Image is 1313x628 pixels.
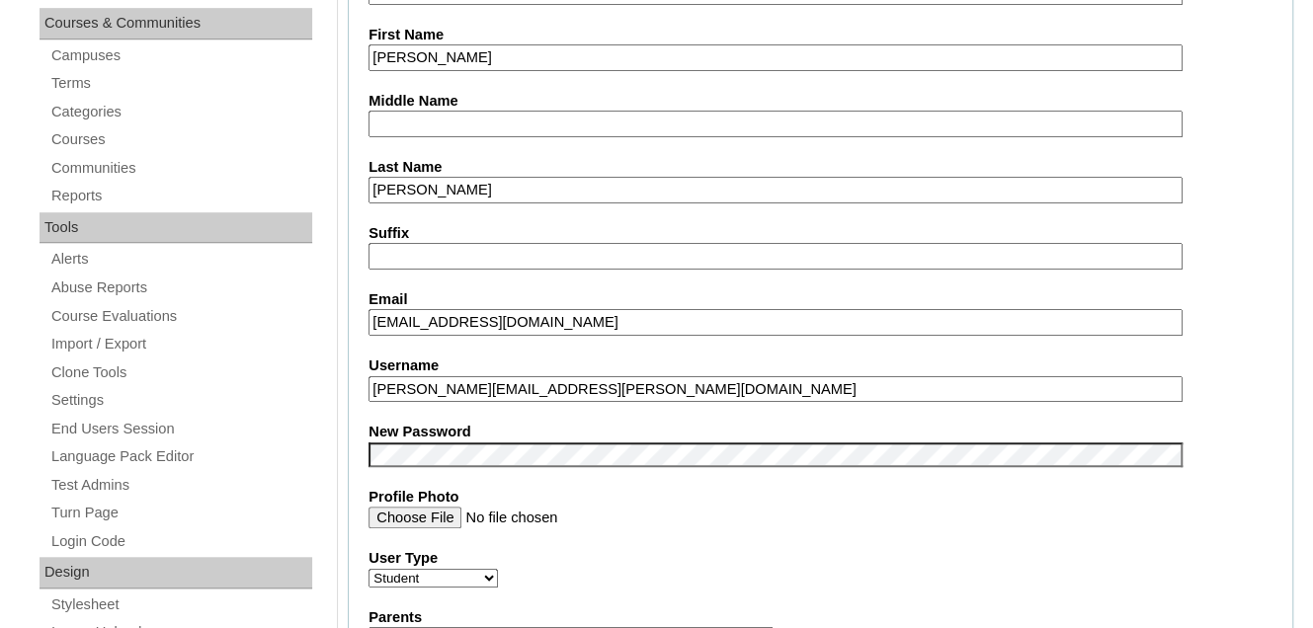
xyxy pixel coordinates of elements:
[49,100,312,124] a: Categories
[369,487,1272,508] label: Profile Photo
[40,8,312,39] div: Courses & Communities
[49,417,312,441] a: End Users Session
[40,212,312,244] div: Tools
[49,529,312,554] a: Login Code
[49,360,312,385] a: Clone Tools
[49,304,312,329] a: Course Evaluations
[49,127,312,152] a: Courses
[49,388,312,413] a: Settings
[369,355,1272,376] label: Username
[369,607,1272,628] label: Parents
[40,557,312,589] div: Design
[49,592,312,617] a: Stylesheet
[369,548,1272,569] label: User Type
[49,473,312,498] a: Test Admins
[49,71,312,96] a: Terms
[369,91,1272,112] label: Middle Name
[49,275,312,300] a: Abuse Reports
[49,156,312,181] a: Communities
[369,25,1272,45] label: First Name
[369,289,1272,310] label: Email
[49,247,312,272] a: Alerts
[49,501,312,525] a: Turn Page
[49,332,312,356] a: Import / Export
[369,223,1272,244] label: Suffix
[49,43,312,68] a: Campuses
[369,157,1272,178] label: Last Name
[369,422,1272,442] label: New Password
[49,444,312,469] a: Language Pack Editor
[49,184,312,208] a: Reports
